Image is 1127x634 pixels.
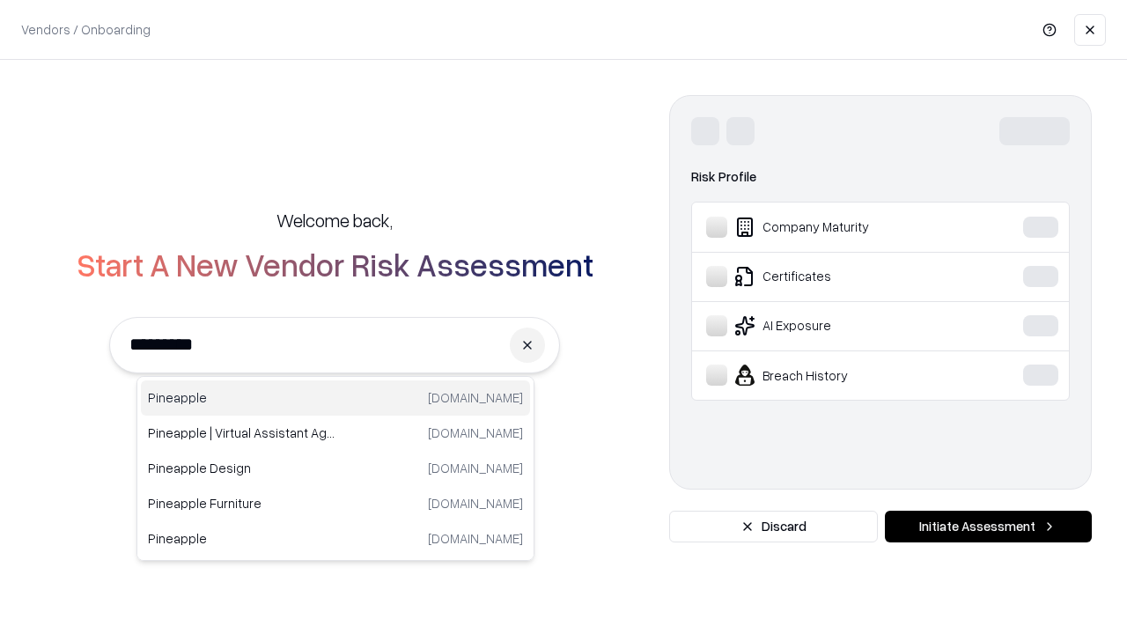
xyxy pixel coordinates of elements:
[706,365,969,386] div: Breach History
[21,20,151,39] p: Vendors / Onboarding
[428,529,523,548] p: [DOMAIN_NAME]
[691,166,1070,188] div: Risk Profile
[428,388,523,407] p: [DOMAIN_NAME]
[428,494,523,512] p: [DOMAIN_NAME]
[148,494,335,512] p: Pineapple Furniture
[77,247,593,282] h2: Start A New Vendor Risk Assessment
[148,388,335,407] p: Pineapple
[706,217,969,238] div: Company Maturity
[706,266,969,287] div: Certificates
[148,424,335,442] p: Pineapple | Virtual Assistant Agency
[148,459,335,477] p: Pineapple Design
[428,424,523,442] p: [DOMAIN_NAME]
[276,208,393,232] h5: Welcome back,
[706,315,969,336] div: AI Exposure
[136,376,534,561] div: Suggestions
[885,511,1092,542] button: Initiate Assessment
[669,511,878,542] button: Discard
[428,459,523,477] p: [DOMAIN_NAME]
[148,529,335,548] p: Pineapple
